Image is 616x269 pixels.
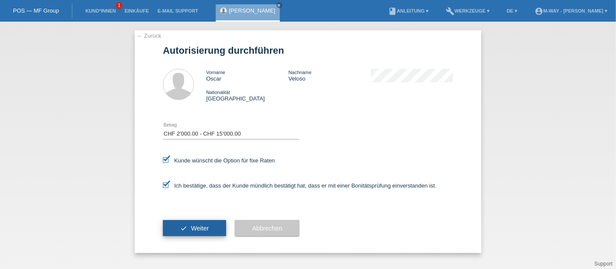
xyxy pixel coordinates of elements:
span: Abbrechen [252,225,282,232]
button: Abbrechen [235,220,299,237]
label: Ich bestätige, dass der Kunde mündlich bestätigt hat, dass er mit einer Bonitätsprüfung einversta... [163,182,437,189]
i: book [388,7,397,16]
a: DE ▾ [503,8,522,13]
span: Nationalität [206,90,230,95]
a: Einkäufe [120,8,153,13]
div: Oscar [206,69,289,82]
h1: Autorisierung durchführen [163,45,453,56]
a: Support [594,261,613,267]
span: Vorname [206,70,225,75]
a: E-Mail Support [153,8,203,13]
a: close [276,2,282,8]
a: buildWerkzeuge ▾ [441,8,494,13]
span: 1 [116,2,123,10]
a: ← Zurück [137,32,161,39]
span: Weiter [191,225,209,232]
a: POS — MF Group [13,7,59,14]
a: bookAnleitung ▾ [384,8,433,13]
i: check [180,225,187,232]
div: [GEOGRAPHIC_DATA] [206,89,289,102]
a: Kund*innen [81,8,120,13]
label: Kunde wünscht die Option für fixe Raten [163,157,275,164]
div: Veloso [289,69,371,82]
a: [PERSON_NAME] [229,7,276,14]
button: check Weiter [163,220,226,237]
span: Nachname [289,70,311,75]
i: account_circle [535,7,543,16]
a: account_circlem-way - [PERSON_NAME] ▾ [530,8,612,13]
i: build [446,7,454,16]
i: close [277,3,282,7]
